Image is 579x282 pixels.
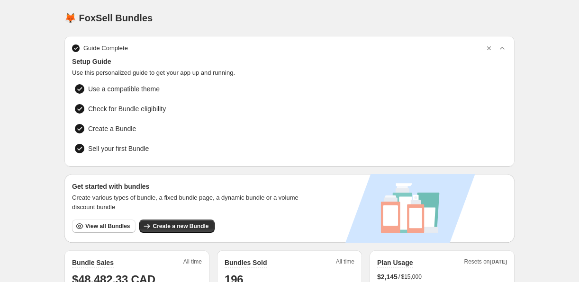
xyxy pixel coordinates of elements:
span: All time [183,258,202,268]
span: Sell your first Bundle [88,144,149,153]
span: Use a compatible theme [88,84,160,94]
span: $15,000 [401,273,421,281]
button: View all Bundles [72,220,136,233]
h3: Get started with bundles [72,182,308,191]
span: [DATE] [490,259,507,264]
span: Guide Complete [83,44,128,53]
h2: Bundles Sold [225,258,267,267]
span: All time [336,258,354,268]
span: Check for Bundle eligibility [88,104,166,114]
span: $ 2,145 [377,272,398,282]
div: / [377,272,507,282]
span: Resets on [464,258,507,268]
h1: 🦊 FoxSell Bundles [64,12,153,24]
button: Create a new Bundle [139,220,214,233]
span: Create a new Bundle [153,222,208,230]
h2: Bundle Sales [72,258,114,267]
span: View all Bundles [85,222,130,230]
span: Use this personalized guide to get your app up and running. [72,68,507,78]
h2: Plan Usage [377,258,413,267]
span: Create a Bundle [88,124,136,133]
span: Setup Guide [72,57,507,66]
span: Create various types of bundle, a fixed bundle page, a dynamic bundle or a volume discount bundle [72,193,308,212]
